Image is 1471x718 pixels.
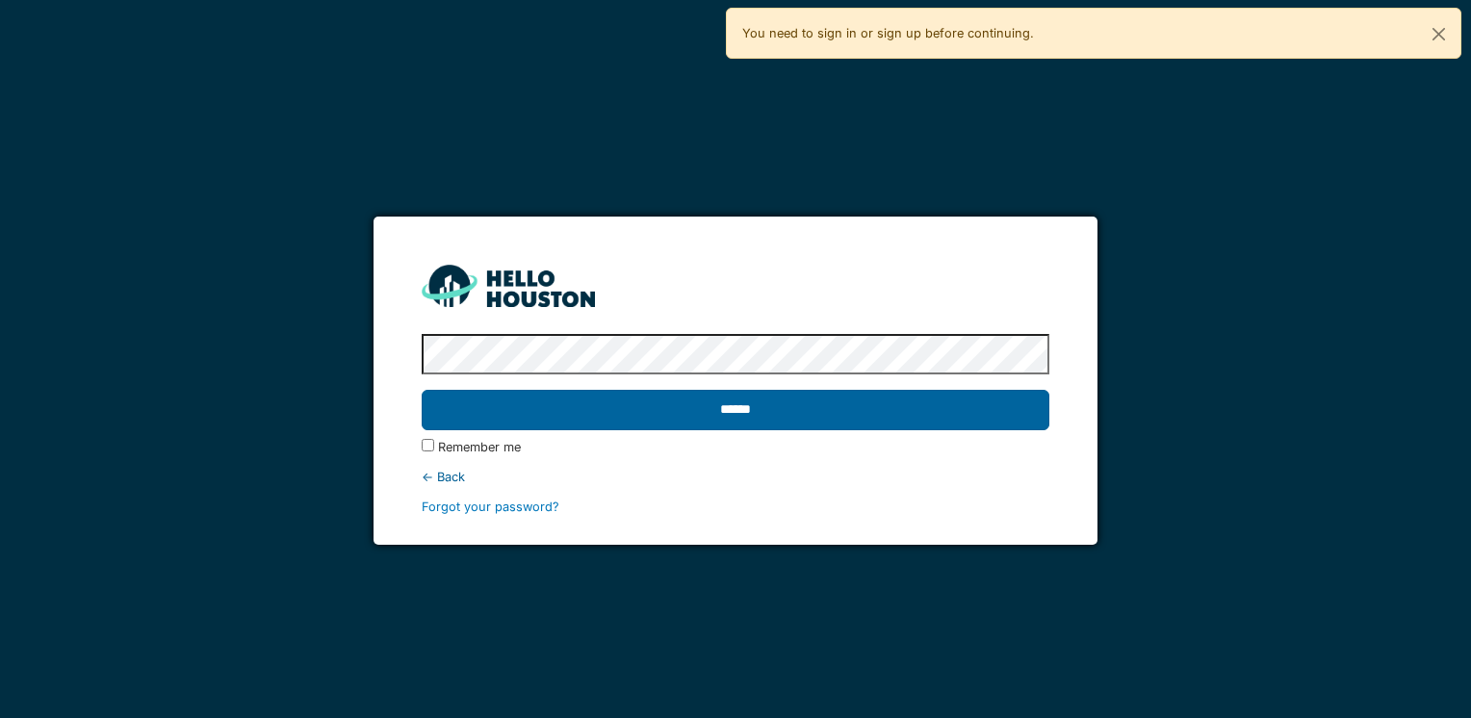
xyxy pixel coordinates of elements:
div: ← Back [422,468,1048,486]
a: Forgot your password? [422,500,559,514]
label: Remember me [438,438,521,456]
div: You need to sign in or sign up before continuing. [726,8,1461,59]
img: HH_line-BYnF2_Hg.png [422,265,595,306]
button: Close [1417,9,1460,60]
